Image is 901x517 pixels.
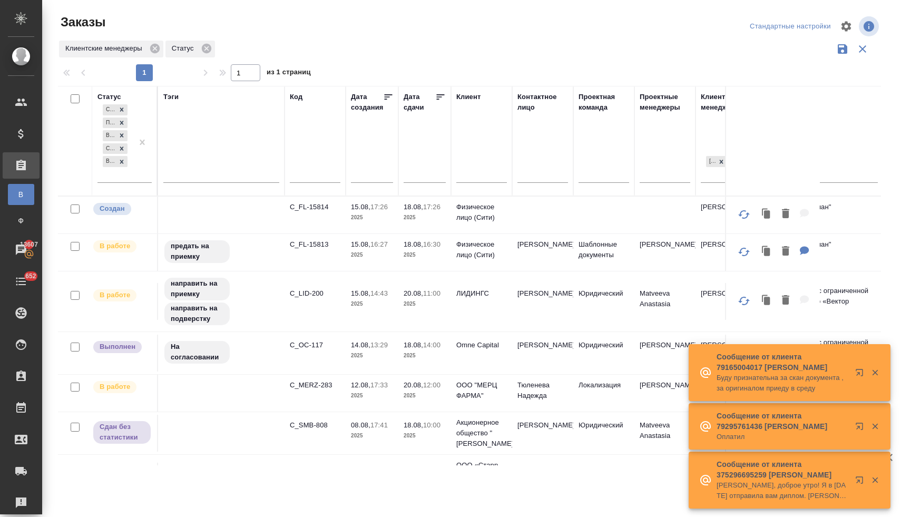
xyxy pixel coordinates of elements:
[351,203,370,211] p: 15.08,
[777,342,795,363] button: Удалить
[102,155,129,168] div: Создан, Подтвержден, В работе, Сдан без статистики, Выполнен
[97,92,121,102] div: Статус
[573,234,634,271] td: Шаблонные документы
[13,216,29,226] span: Ф
[456,417,507,449] p: Акционерное общество " [PERSON_NAME]...
[456,202,507,223] p: Физическое лицо (Сити)
[92,340,152,354] div: Выставляет ПМ после сдачи и проведения начислений. Последний этап для ПМа
[757,203,777,225] button: Клонировать
[404,381,423,389] p: 20.08,
[456,460,507,502] p: ООО «Старр Интернэшнл Инвестмент Эдва...
[351,299,393,309] p: 2025
[163,239,279,264] div: предать на приемку
[92,380,152,394] div: Выставляет ПМ после принятия заказа от КМа
[351,421,370,429] p: 08.08,
[423,421,440,429] p: 10:00
[517,92,568,113] div: Контактное лицо
[404,92,435,113] div: Дата сдачи
[423,341,440,349] p: 14:00
[351,92,383,113] div: Дата создания
[717,432,848,442] p: Оплатил
[102,103,129,116] div: Создан, Подтвержден, В работе, Сдан без статистики, Выполнен
[172,43,198,54] p: Статус
[634,375,696,412] td: [PERSON_NAME]
[100,241,130,251] p: В работе
[92,239,152,253] div: Выставляет ПМ после принятия заказа от КМа
[864,422,886,431] button: Закрыть
[100,290,130,300] p: В работе
[864,368,886,377] button: Закрыть
[777,241,795,262] button: Удалить
[370,240,388,248] p: 16:27
[290,239,340,250] p: C_FL-15813
[423,203,440,211] p: 17:26
[731,202,757,227] button: Обновить
[864,475,886,485] button: Закрыть
[351,289,370,297] p: 15.08,
[717,373,848,394] p: Буду признательна за скан документа , за оригиналом приеду в среду
[59,41,163,57] div: Клиентские менеджеры
[512,415,573,452] td: [PERSON_NAME]
[634,283,696,320] td: Matveeva Anastasia
[290,380,340,391] p: C_MERZ-283
[717,459,848,480] p: Сообщение от клиента 375296695259 [PERSON_NAME]
[849,362,874,387] button: Открыть в новой вкладке
[351,212,393,223] p: 2025
[731,239,757,265] button: Обновить
[370,381,388,389] p: 17:33
[351,431,393,441] p: 2025
[717,480,848,501] p: [PERSON_NAME], доброе утро! Я в [DATE] отправила вам диплом. [PERSON_NAME] сделаем сразу 2 нотари...
[423,289,440,297] p: 11:00
[404,240,423,248] p: 18.08,
[92,420,152,445] div: Выставляет ПМ, когда заказ сдан КМу, но начисления еще не проведены
[103,143,116,154] div: Сдан без статистики
[58,14,105,31] span: Заказы
[103,118,116,129] div: Подтвержден
[290,202,340,212] p: C_FL-15814
[267,66,311,81] span: из 1 страниц
[634,415,696,452] td: Matveeva Anastasia
[351,391,393,401] p: 2025
[456,380,507,401] p: ООО "МЕРЦ ФАРМА"
[103,156,116,167] div: Выполнен
[777,290,795,311] button: Удалить
[853,39,873,59] button: Сбросить фильтры
[290,420,340,431] p: C_SMB-808
[573,415,634,452] td: Юридический
[705,155,728,168] div: Лямина Надежда
[859,16,881,36] span: Посмотреть информацию
[579,92,629,113] div: Проектная команда
[404,350,446,361] p: 2025
[423,240,440,248] p: 16:30
[290,288,340,299] p: C_LID-200
[13,189,29,200] span: В
[163,277,279,326] div: направить на приемку, направить на подверстку
[757,241,777,262] button: Клонировать
[757,332,883,374] td: (OTP) Общество с ограниченной ответственностью «Вектор Развития»
[171,241,223,262] p: предать на приемку
[92,288,152,303] div: Выставляет ПМ после принятия заказа от КМа
[370,289,388,297] p: 14:43
[290,340,340,350] p: C_OC-117
[404,421,423,429] p: 18.08,
[833,39,853,59] button: Сохранить фильтры
[640,92,690,113] div: Проектные менеджеры
[171,303,223,324] p: направить на подверстку
[3,268,40,295] a: 652
[717,411,848,432] p: Сообщение от клиента 79295761436 [PERSON_NAME]
[102,129,129,142] div: Создан, Подтвержден, В работе, Сдан без статистики, Выполнен
[404,391,446,401] p: 2025
[8,184,34,205] a: В
[696,197,757,233] td: [PERSON_NAME]
[370,203,388,211] p: 17:26
[351,350,393,361] p: 2025
[100,342,135,352] p: Выполнен
[696,234,757,271] td: [PERSON_NAME]
[696,335,757,372] td: [PERSON_NAME]
[573,335,634,372] td: Юридический
[103,104,116,115] div: Создан
[404,250,446,260] p: 2025
[404,431,446,441] p: 2025
[370,341,388,349] p: 13:29
[634,234,696,271] td: [PERSON_NAME]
